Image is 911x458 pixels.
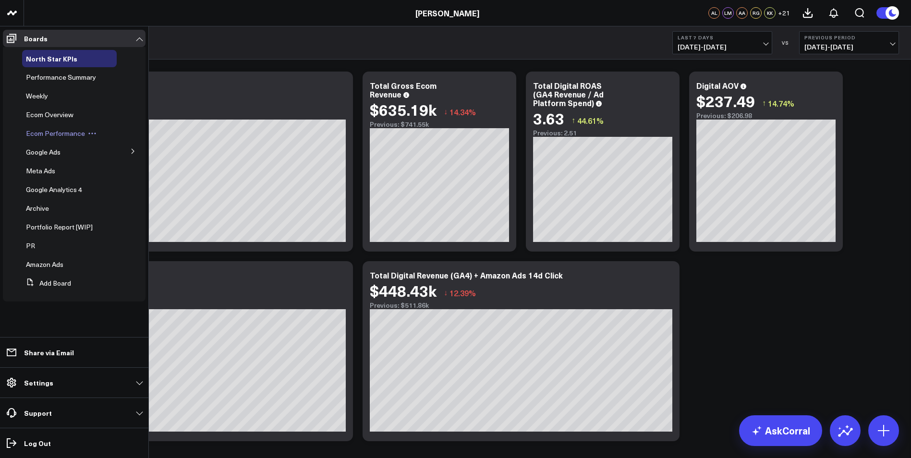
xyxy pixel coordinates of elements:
span: Ecom Overview [26,110,73,119]
p: Log Out [24,439,51,447]
div: Previous: $511.86k [370,301,672,309]
span: Ecom Performance [26,129,85,138]
a: Ecom Overview [26,111,73,119]
div: KK [764,7,776,19]
div: Previous: 179.13k [43,301,346,309]
a: Google Analytics 4 [26,186,82,193]
div: RG [750,7,762,19]
p: Share via Email [24,349,74,356]
span: ↑ [571,114,575,127]
span: Google Analytics 4 [26,185,82,194]
span: ↓ [444,106,448,118]
button: Last 7 Days[DATE]-[DATE] [672,31,772,54]
a: Weekly [26,92,48,100]
p: Boards [24,35,48,42]
div: 3.63 [533,109,564,127]
div: Digital AOV [696,80,739,91]
button: Previous Period[DATE]-[DATE] [799,31,899,54]
div: Previous: $203.82k [43,112,346,120]
div: LM [722,7,734,19]
a: PR [26,242,35,250]
span: Meta Ads [26,166,55,175]
span: Google Ads [26,147,61,157]
p: Settings [24,379,53,386]
a: Google Ads [26,148,61,156]
span: ↓ [444,287,448,299]
div: $237.49 [696,92,755,109]
span: Performance Summary [26,72,96,82]
span: Amazon Ads [26,260,63,269]
span: North Star KPIs [26,54,77,63]
b: Previous Period [804,35,894,40]
a: Amazon Ads [26,261,63,268]
a: Log Out [3,434,146,452]
span: 12.39% [449,288,476,298]
p: Support [24,409,52,417]
div: Total Digital Revenue (GA4) + Amazon Ads 14d Click [370,270,563,280]
span: 44.61% [577,115,604,126]
a: Ecom Performance [26,130,85,137]
span: + 21 [778,10,790,16]
span: ↑ [762,97,766,109]
a: [PERSON_NAME] [415,8,479,18]
span: [DATE] - [DATE] [678,43,767,51]
div: AL [708,7,720,19]
button: Add Board [22,275,71,292]
a: Performance Summary [26,73,96,81]
span: Portfolio Report [WIP] [26,222,93,231]
span: Weekly [26,91,48,100]
div: Previous: $741.55k [370,121,509,128]
a: Archive [26,205,49,212]
span: Archive [26,204,49,213]
div: Previous: 2.51 [533,129,672,137]
b: Last 7 Days [678,35,767,40]
span: [DATE] - [DATE] [804,43,894,51]
span: 14.74% [768,98,794,108]
button: +21 [778,7,790,19]
div: AA [736,7,748,19]
div: $448.43k [370,282,437,299]
div: VS [777,40,794,46]
span: 14.34% [449,107,476,117]
div: $635.19k [370,101,437,118]
div: Previous: $206.98 [696,112,836,120]
a: Meta Ads [26,167,55,175]
a: AskCorral [739,415,822,446]
a: Portfolio Report [WIP] [26,223,93,231]
div: Total Digital ROAS (GA4 Revenue / Ad Platform Spend) [533,80,604,108]
div: Total Gross Ecom Revenue [370,80,437,99]
span: PR [26,241,35,250]
a: North Star KPIs [26,55,77,62]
